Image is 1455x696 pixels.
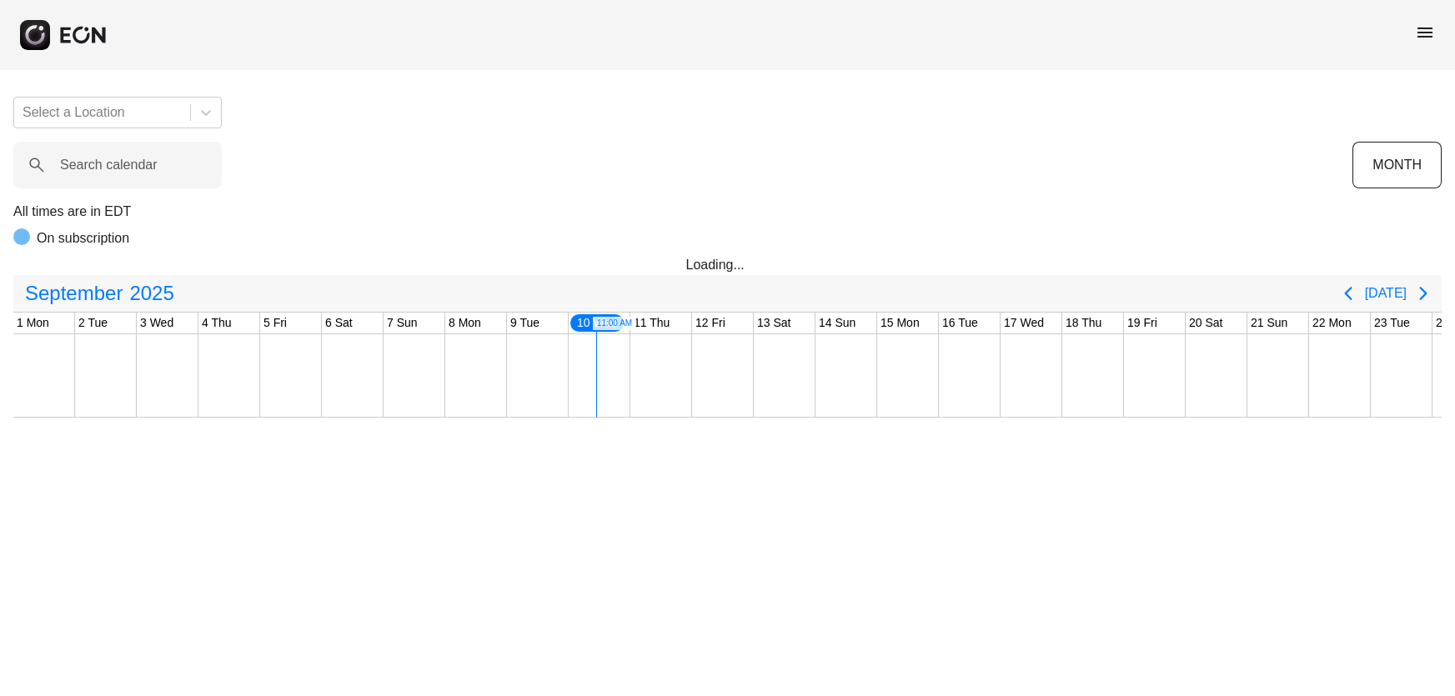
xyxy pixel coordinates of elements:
div: 10 Wed [569,313,625,333]
div: 11 Thu [630,313,673,333]
div: 21 Sun [1247,313,1291,333]
div: 2 Tue [75,313,111,333]
p: All times are in EDT [13,202,1442,222]
button: September2025 [15,277,184,310]
div: 18 Thu [1062,313,1105,333]
span: menu [1415,23,1435,43]
div: 19 Fri [1124,313,1161,333]
div: 4 Thu [198,313,235,333]
button: [DATE] [1365,278,1407,308]
div: 23 Tue [1371,313,1413,333]
p: On subscription [37,228,129,248]
div: 6 Sat [322,313,356,333]
div: 12 Fri [692,313,729,333]
label: Search calendar [60,155,158,175]
div: 9 Tue [507,313,543,333]
div: 8 Mon [445,313,484,333]
div: 22 Mon [1309,313,1355,333]
button: Next page [1407,277,1440,310]
div: 16 Tue [939,313,981,333]
div: 5 Fri [260,313,290,333]
span: September [22,277,126,310]
div: 13 Sat [754,313,794,333]
span: 2025 [126,277,177,310]
button: MONTH [1352,142,1442,188]
div: 14 Sun [815,313,859,333]
div: 3 Wed [137,313,177,333]
div: 15 Mon [877,313,923,333]
div: 7 Sun [384,313,421,333]
div: 1 Mon [13,313,53,333]
div: 20 Sat [1186,313,1226,333]
div: Loading... [686,255,770,275]
button: Previous page [1332,277,1365,310]
div: 17 Wed [1001,313,1047,333]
